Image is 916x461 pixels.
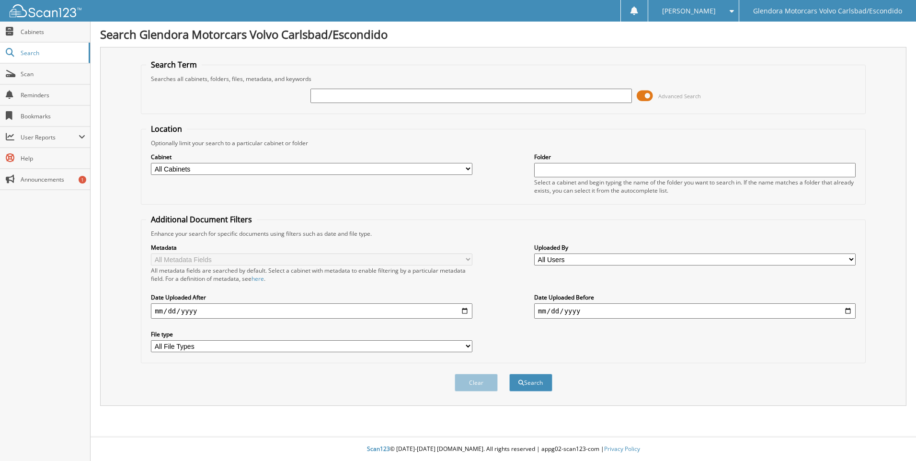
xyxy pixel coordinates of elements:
[753,8,902,14] span: Glendora Motorcars Volvo Carlsbad/Escondido
[21,91,85,99] span: Reminders
[662,8,716,14] span: [PERSON_NAME]
[10,4,81,17] img: scan123-logo-white.svg
[534,153,856,161] label: Folder
[151,303,472,319] input: start
[367,445,390,453] span: Scan123
[534,243,856,252] label: Uploaded By
[534,303,856,319] input: end
[146,75,860,83] div: Searches all cabinets, folders, files, metadata, and keywords
[604,445,640,453] a: Privacy Policy
[21,175,85,184] span: Announcements
[21,154,85,162] span: Help
[21,70,85,78] span: Scan
[91,438,916,461] div: © [DATE]-[DATE] [DOMAIN_NAME]. All rights reserved | appg02-scan123-com |
[146,214,257,225] legend: Additional Document Filters
[146,230,860,238] div: Enhance your search for specific documents using filters such as date and file type.
[658,92,701,100] span: Advanced Search
[534,293,856,301] label: Date Uploaded Before
[100,26,906,42] h1: Search Glendora Motorcars Volvo Carlsbad/Escondido
[534,178,856,195] div: Select a cabinet and begin typing the name of the folder you want to search in. If the name match...
[146,59,202,70] legend: Search Term
[79,176,86,184] div: 1
[252,275,264,283] a: here
[509,374,552,392] button: Search
[455,374,498,392] button: Clear
[21,28,85,36] span: Cabinets
[151,243,472,252] label: Metadata
[151,293,472,301] label: Date Uploaded After
[146,139,860,147] div: Optionally limit your search to a particular cabinet or folder
[151,330,472,338] label: File type
[21,133,79,141] span: User Reports
[21,49,84,57] span: Search
[146,124,187,134] legend: Location
[151,266,472,283] div: All metadata fields are searched by default. Select a cabinet with metadata to enable filtering b...
[151,153,472,161] label: Cabinet
[21,112,85,120] span: Bookmarks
